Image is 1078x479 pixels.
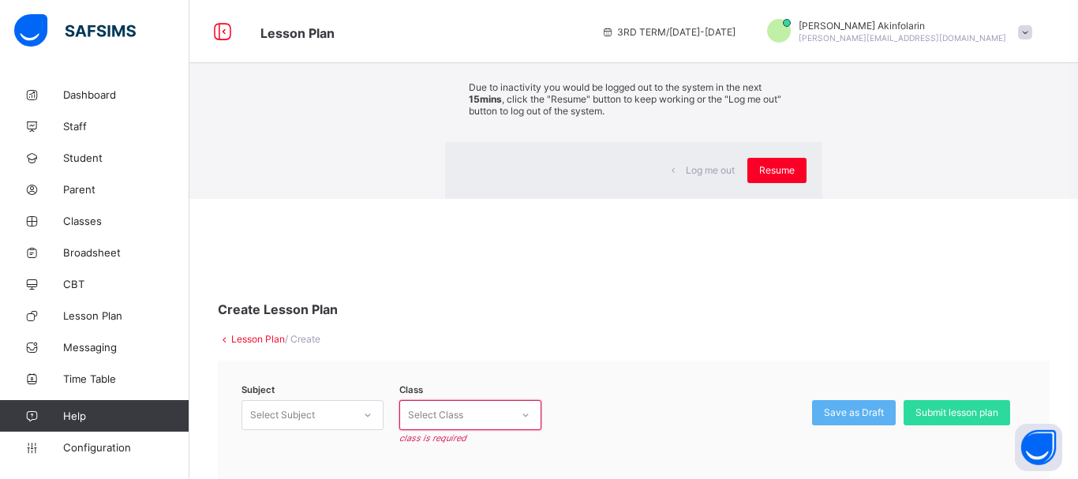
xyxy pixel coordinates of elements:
[63,183,189,196] span: Parent
[686,164,735,176] span: Log me out
[63,410,189,422] span: Help
[260,25,335,41] span: Lesson Plan
[63,246,189,259] span: Broadsheet
[63,278,189,290] span: CBT
[824,406,884,418] span: Save as Draft
[399,433,466,443] span: class is required
[63,372,189,385] span: Time Table
[241,384,275,395] span: Subject
[759,164,795,176] span: Resume
[399,384,423,395] span: Class
[915,406,998,418] span: Submit lesson plan
[63,120,189,133] span: Staff
[1015,424,1062,471] button: Open asap
[469,81,799,117] p: Due to inactivity you would be logged out to the system in the next , click the "Resume" button t...
[14,14,136,47] img: safsims
[63,341,189,354] span: Messaging
[63,152,189,164] span: Student
[799,33,1006,43] span: [PERSON_NAME][EMAIL_ADDRESS][DOMAIN_NAME]
[250,400,315,430] div: Select Subject
[218,301,338,317] span: Create Lesson Plan
[63,88,189,101] span: Dashboard
[469,93,502,105] strong: 15mins
[63,441,189,454] span: Configuration
[63,309,189,322] span: Lesson Plan
[751,19,1040,45] div: AbiodunAkinfolarin
[408,400,463,430] div: Select Class
[285,333,320,345] span: / Create
[231,333,285,345] a: Lesson Plan
[799,20,1006,32] span: [PERSON_NAME] Akinfolarin
[63,215,189,227] span: Classes
[601,26,736,38] span: session/term information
